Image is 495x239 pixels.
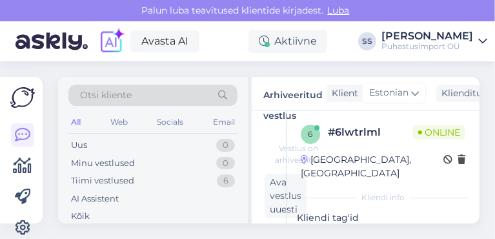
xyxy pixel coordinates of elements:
[154,114,186,130] div: Socials
[248,30,327,53] div: Aktiivne
[10,87,35,108] img: Askly Logo
[275,143,322,166] span: Vestlus on arhiveeritud
[381,31,487,52] a: [PERSON_NAME]Puhastusimport OÜ
[436,87,491,100] div: Klienditugi
[210,114,237,130] div: Email
[358,32,376,50] div: SS
[369,86,409,100] span: Estonian
[71,210,90,223] div: Kõik
[130,30,199,52] a: Avasta AI
[381,41,473,52] div: Puhastusimport OÜ
[413,125,465,140] span: Online
[68,114,83,130] div: All
[263,85,323,102] label: Arhiveeritud vestlus
[217,174,235,187] div: 6
[216,139,235,152] div: 0
[71,174,134,187] div: Tiimi vestlused
[328,125,413,140] div: # 6lwtrlml
[71,139,87,152] div: Uus
[308,129,313,139] span: 6
[297,211,469,225] p: Kliendi tag'id
[108,114,130,130] div: Web
[71,192,119,205] div: AI Assistent
[297,192,469,203] div: Kliendi info
[265,174,307,218] div: Ava vestlus uuesti
[98,28,125,55] img: explore-ai
[301,153,443,180] div: [GEOGRAPHIC_DATA], [GEOGRAPHIC_DATA]
[80,88,132,102] span: Otsi kliente
[324,5,354,16] span: Luba
[71,157,135,170] div: Minu vestlused
[327,87,358,100] div: Klient
[216,157,235,170] div: 0
[381,31,473,41] div: [PERSON_NAME]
